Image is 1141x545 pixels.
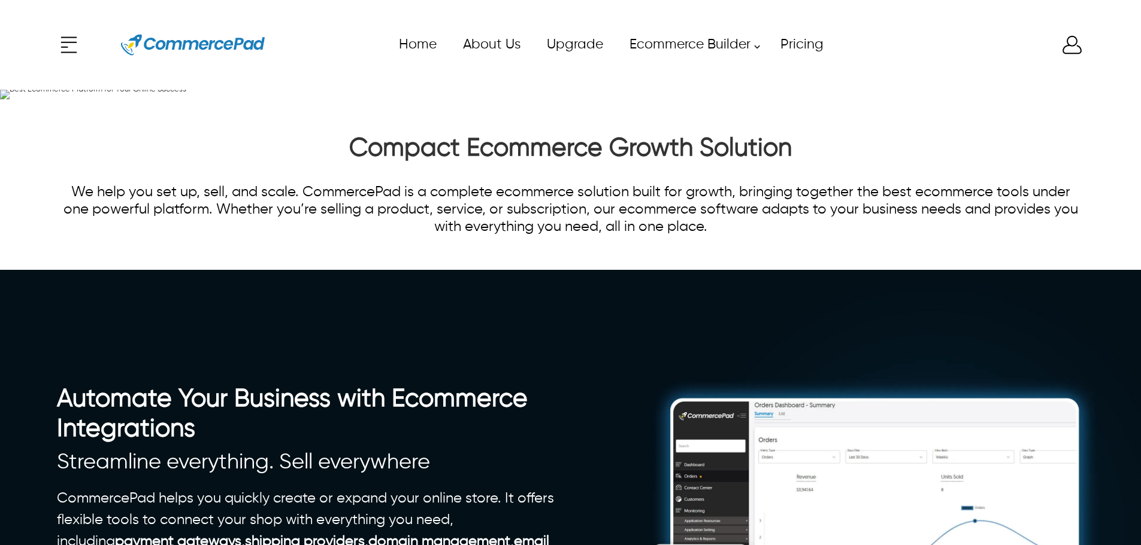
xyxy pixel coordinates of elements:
p: We help you set up, sell, and scale. CommercePad is a complete ecommerce solution built for growt... [57,184,1084,236]
a: Home [385,31,449,58]
h2: Automate Your Business with Ecommerce Integrations [57,384,570,444]
h2: Compact Ecommerce Growth Solution [57,133,1084,169]
a: Ecommerce Builder [616,31,767,58]
img: Website Logo for Commerce Pad [121,18,265,72]
h3: Streamline everything. Sell everywhere [57,450,570,476]
a: Website Logo for Commerce Pad [111,18,275,72]
a: Pricing [767,31,836,58]
a: About Us [449,31,533,58]
a: Upgrade [533,31,616,58]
